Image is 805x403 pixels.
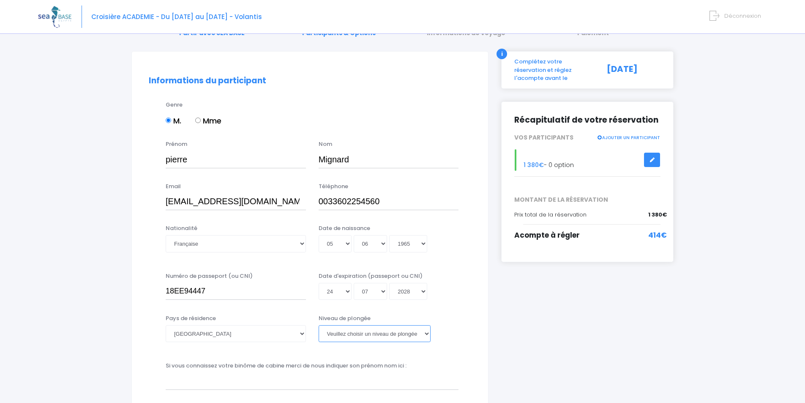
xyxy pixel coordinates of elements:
[166,140,187,148] label: Prénom
[166,362,407,370] label: Si vous connaissez votre binôme de cabine merci de nous indiquer son prénom nom ici :
[524,161,544,169] span: 1 380€
[514,211,587,219] span: Prix total de la réservation
[319,272,423,280] label: Date d'expiration (passeport ou CNI)
[648,211,667,219] span: 1 380€
[319,224,370,233] label: Date de naissance
[508,195,667,204] span: MONTANT DE LA RÉSERVATION
[195,118,201,123] input: Mme
[514,115,660,125] h2: Récapitulatif de votre réservation
[514,230,580,240] span: Acompte à régler
[166,182,181,191] label: Email
[508,133,667,142] div: VOS PARTICIPANTS
[497,49,507,59] div: i
[91,12,262,21] span: Croisière ACADEMIE - Du [DATE] au [DATE] - Volantis
[597,133,660,141] a: AJOUTER UN PARTICIPANT
[319,314,371,323] label: Niveau de plongée
[166,115,181,126] label: M.
[166,118,171,123] input: M.
[166,224,197,233] label: Nationalité
[166,101,183,109] label: Genre
[149,76,471,86] h2: Informations du participant
[508,149,667,171] div: - 0 option
[600,58,667,82] div: [DATE]
[508,58,600,82] div: Complétez votre réservation et réglez l'acompte avant le
[166,314,216,323] label: Pays de résidence
[319,140,332,148] label: Nom
[648,230,667,241] span: 414€
[166,272,253,280] label: Numéro de passeport (ou CNI)
[195,115,221,126] label: Mme
[724,12,761,20] span: Déconnexion
[319,182,348,191] label: Téléphone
